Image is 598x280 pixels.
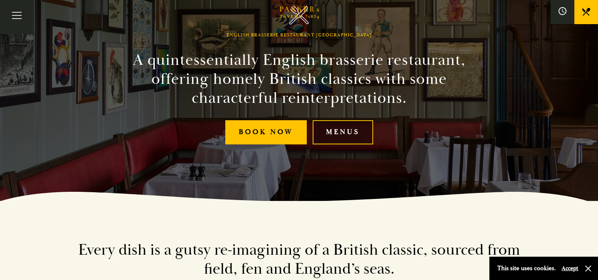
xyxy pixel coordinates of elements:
p: This site uses cookies. [497,263,556,274]
button: Close and accept [584,265,592,272]
h1: English Brasserie Restaurant [GEOGRAPHIC_DATA] [226,32,372,38]
a: Book Now [225,120,307,144]
h2: A quintessentially English brasserie restaurant, offering homely British classics with some chara... [119,51,479,108]
h2: Every dish is a gutsy re-imagining of a British classic, sourced from field, fen and England’s seas. [74,240,524,278]
button: Accept [562,265,578,272]
a: Menus [313,120,373,144]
